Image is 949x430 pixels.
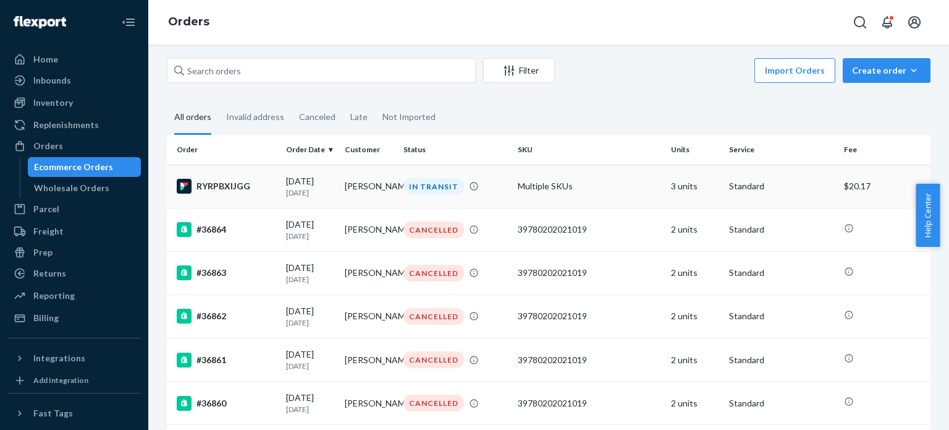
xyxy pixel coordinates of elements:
[518,223,660,236] div: 39780202021019
[340,382,399,425] td: [PERSON_NAME]
[7,136,141,156] a: Orders
[286,187,335,198] p: [DATE]
[666,165,725,208] td: 3 units
[843,58,930,83] button: Create order
[7,373,141,388] a: Add Integration
[286,361,335,371] p: [DATE]
[518,354,660,366] div: 39780202021019
[513,165,665,208] td: Multiple SKUs
[286,348,335,371] div: [DATE]
[299,101,335,133] div: Canceled
[286,262,335,285] div: [DATE]
[7,348,141,368] button: Integrations
[340,295,399,338] td: [PERSON_NAME]
[7,264,141,283] a: Returns
[483,58,555,83] button: Filter
[729,310,833,322] p: Standard
[167,135,281,165] th: Order
[7,71,141,90] a: Inbounds
[403,265,464,282] div: CANCELLED
[754,58,835,83] button: Import Orders
[403,351,464,368] div: CANCELLED
[513,135,665,165] th: SKU
[848,10,872,35] button: Open Search Box
[7,286,141,306] a: Reporting
[666,382,725,425] td: 2 units
[33,312,59,324] div: Billing
[403,178,464,195] div: IN TRANSIT
[28,178,141,198] a: Wholesale Orders
[33,246,53,259] div: Prep
[875,10,900,35] button: Open notifications
[350,101,368,133] div: Late
[33,140,63,152] div: Orders
[14,16,66,28] img: Flexport logo
[345,144,394,155] div: Customer
[281,135,340,165] th: Order Date
[340,208,399,251] td: [PERSON_NAME]
[34,161,113,173] div: Ecommerce Orders
[729,180,833,192] p: Standard
[286,231,335,241] p: [DATE]
[666,251,725,295] td: 2 units
[226,101,284,133] div: Invalid address
[839,135,930,165] th: Fee
[916,184,940,247] button: Help Center
[403,308,464,325] div: CANCELLED
[666,208,725,251] td: 2 units
[518,310,660,322] div: 39780202021019
[7,199,141,219] a: Parcel
[666,295,725,338] td: 2 units
[158,4,219,40] ol: breadcrumbs
[403,221,464,238] div: CANCELLED
[33,225,64,238] div: Freight
[33,267,66,280] div: Returns
[403,395,464,411] div: CANCELLED
[340,338,399,382] td: [PERSON_NAME]
[33,375,88,385] div: Add Integration
[666,135,725,165] th: Units
[28,157,141,177] a: Ecommerce Orders
[33,97,73,109] div: Inventory
[7,49,141,69] a: Home
[729,397,833,410] p: Standard
[7,403,141,423] button: Fast Tags
[168,15,209,28] a: Orders
[340,165,399,208] td: [PERSON_NAME]
[177,396,276,411] div: #36860
[286,317,335,328] p: [DATE]
[33,352,85,364] div: Integrations
[177,179,276,194] div: RYRPBXIJGG
[484,64,554,77] div: Filter
[177,309,276,324] div: #36862
[724,135,838,165] th: Service
[7,115,141,135] a: Replenishments
[902,10,927,35] button: Open account menu
[286,404,335,415] p: [DATE]
[340,251,399,295] td: [PERSON_NAME]
[33,407,73,419] div: Fast Tags
[34,182,109,194] div: Wholesale Orders
[7,308,141,328] a: Billing
[286,175,335,198] div: [DATE]
[167,58,476,83] input: Search orders
[286,392,335,415] div: [DATE]
[33,119,99,131] div: Replenishments
[729,223,833,236] p: Standard
[729,267,833,279] p: Standard
[33,53,58,66] div: Home
[518,267,660,279] div: 39780202021019
[116,10,141,35] button: Close Navigation
[382,101,436,133] div: Not Imported
[839,165,930,208] td: $20.17
[177,265,276,280] div: #36863
[33,203,59,215] div: Parcel
[7,243,141,262] a: Prep
[7,93,141,113] a: Inventory
[286,274,335,285] p: [DATE]
[177,222,276,237] div: #36864
[7,221,141,241] a: Freight
[33,290,75,302] div: Reporting
[286,218,335,241] div: [DATE]
[666,338,725,382] td: 2 units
